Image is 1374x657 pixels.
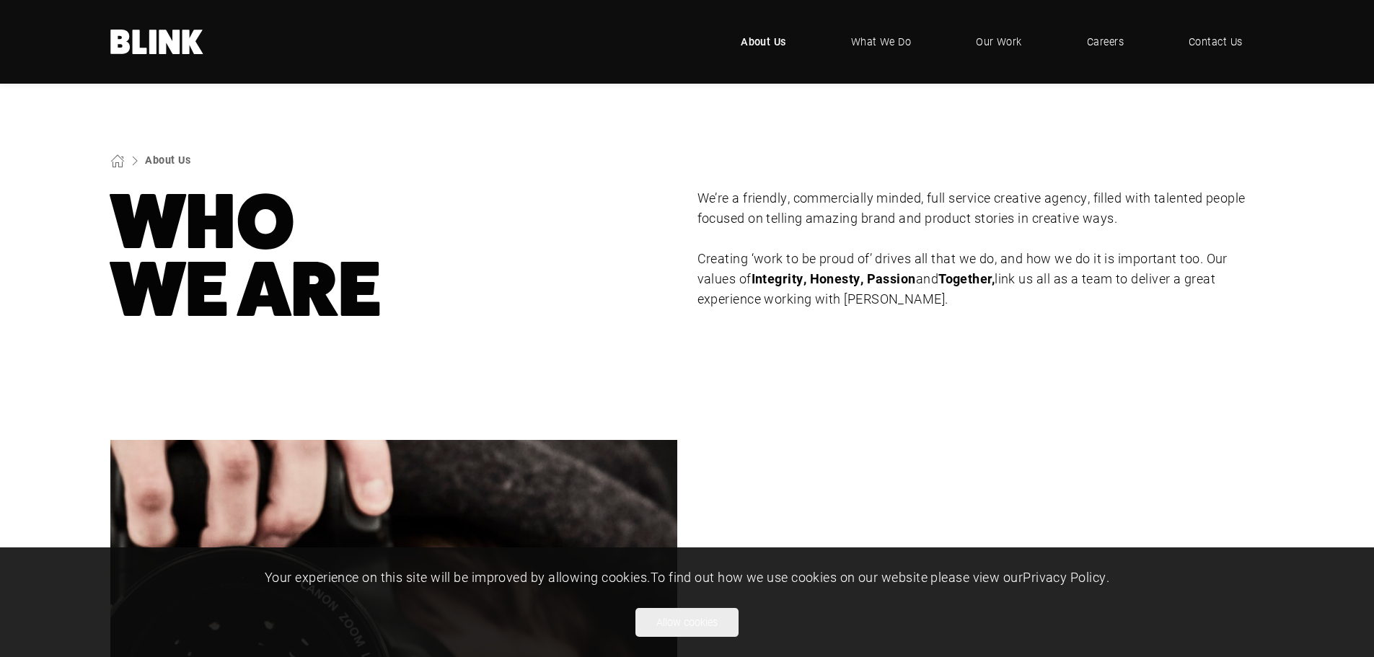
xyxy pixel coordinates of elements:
[1087,34,1124,50] span: Careers
[829,20,933,63] a: What We Do
[851,34,912,50] span: What We Do
[741,34,786,50] span: About Us
[1023,568,1106,586] a: Privacy Policy
[110,188,677,324] h1: Who We Are
[635,608,739,637] button: Allow cookies
[697,188,1264,229] p: We’re a friendly, commercially minded, full service creative agency, filled with talented people ...
[110,30,204,54] a: Home
[719,20,808,63] a: About Us
[145,153,190,167] a: About Us
[752,270,916,287] strong: Integrity, Honesty, Passion
[1065,20,1145,63] a: Careers
[697,249,1264,309] p: Creating ‘work to be proud of’ drives all that we do, and how we do it is important too. Our valu...
[265,568,1109,586] span: Your experience on this site will be improved by allowing cookies. To find out how we use cookies...
[976,34,1022,50] span: Our Work
[954,20,1044,63] a: Our Work
[1167,20,1264,63] a: Contact Us
[938,270,995,287] strong: Together,
[1189,34,1243,50] span: Contact Us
